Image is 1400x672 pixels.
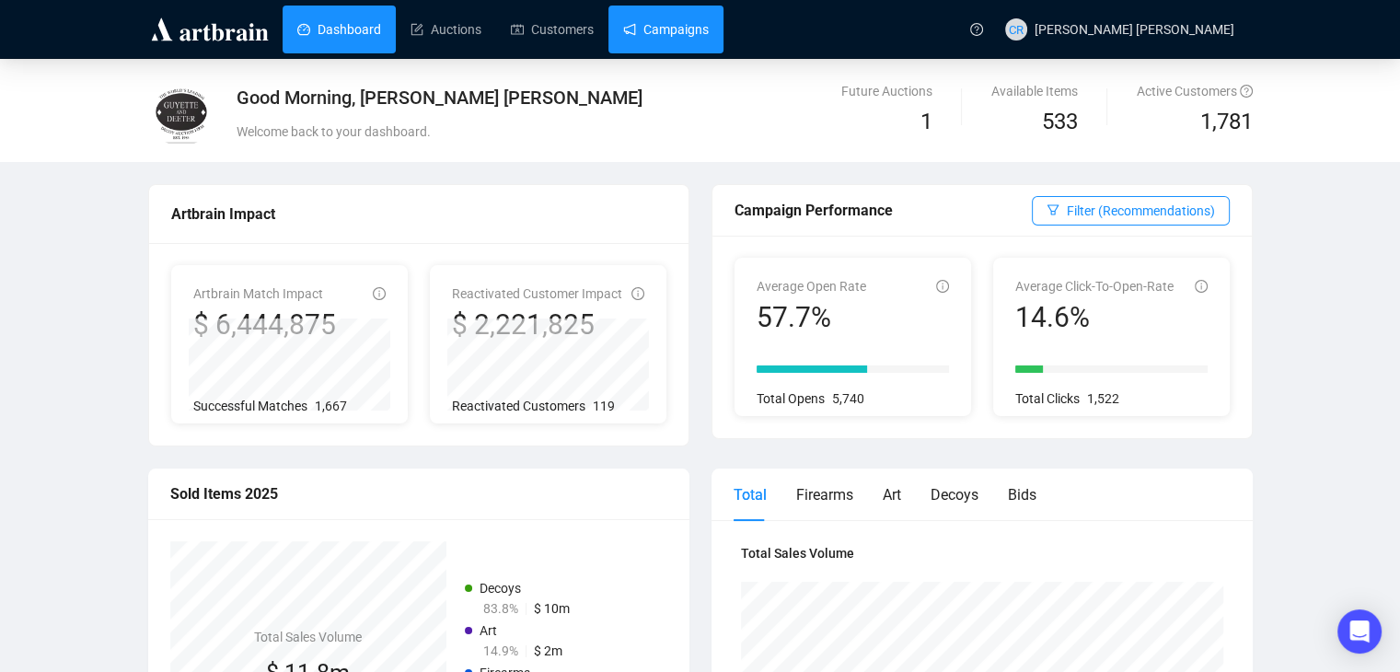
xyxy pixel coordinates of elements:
[841,81,932,101] div: Future Auctions
[1067,201,1215,221] span: Filter (Recommendations)
[297,6,381,53] a: Dashboard
[411,6,481,53] a: Auctions
[483,601,518,616] span: 83.8%
[623,6,709,53] a: Campaigns
[735,199,1032,222] div: Campaign Performance
[883,483,901,506] div: Art
[193,307,336,342] div: $ 6,444,875
[483,643,518,658] span: 14.9%
[254,627,362,647] h4: Total Sales Volume
[734,483,767,506] div: Total
[936,280,949,293] span: info-circle
[1137,84,1253,98] span: Active Customers
[148,15,272,44] img: logo
[1032,196,1230,226] button: Filter (Recommendations)
[1200,105,1253,140] span: 1,781
[315,399,347,413] span: 1,667
[149,82,214,146] img: guyette.jpg
[1042,109,1078,134] span: 533
[511,6,594,53] a: Customers
[373,287,386,300] span: info-circle
[1015,300,1174,335] div: 14.6%
[237,122,880,142] div: Welcome back to your dashboard.
[534,601,570,616] span: $ 10m
[1195,280,1208,293] span: info-circle
[1035,22,1234,37] span: [PERSON_NAME] [PERSON_NAME]
[480,581,521,596] span: Decoys
[1015,391,1080,406] span: Total Clicks
[991,81,1078,101] div: Available Items
[193,399,307,413] span: Successful Matches
[832,391,864,406] span: 5,740
[1240,85,1253,98] span: question-circle
[1008,19,1024,39] span: CR
[631,287,644,300] span: info-circle
[480,623,497,638] span: Art
[920,109,932,134] span: 1
[796,483,853,506] div: Firearms
[757,391,825,406] span: Total Opens
[741,543,1223,563] h4: Total Sales Volume
[1087,391,1119,406] span: 1,522
[170,482,667,505] div: Sold Items 2025
[593,399,615,413] span: 119
[534,643,562,658] span: $ 2m
[1015,279,1174,294] span: Average Click-To-Open-Rate
[237,85,880,110] div: Good Morning, [PERSON_NAME] [PERSON_NAME]
[171,203,666,226] div: Artbrain Impact
[1337,609,1382,654] div: Open Intercom Messenger
[970,23,983,36] span: question-circle
[1008,483,1036,506] div: Bids
[757,300,866,335] div: 57.7%
[193,286,323,301] span: Artbrain Match Impact
[452,307,622,342] div: $ 2,221,825
[452,286,622,301] span: Reactivated Customer Impact
[757,279,866,294] span: Average Open Rate
[931,483,978,506] div: Decoys
[1047,203,1059,216] span: filter
[452,399,585,413] span: Reactivated Customers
